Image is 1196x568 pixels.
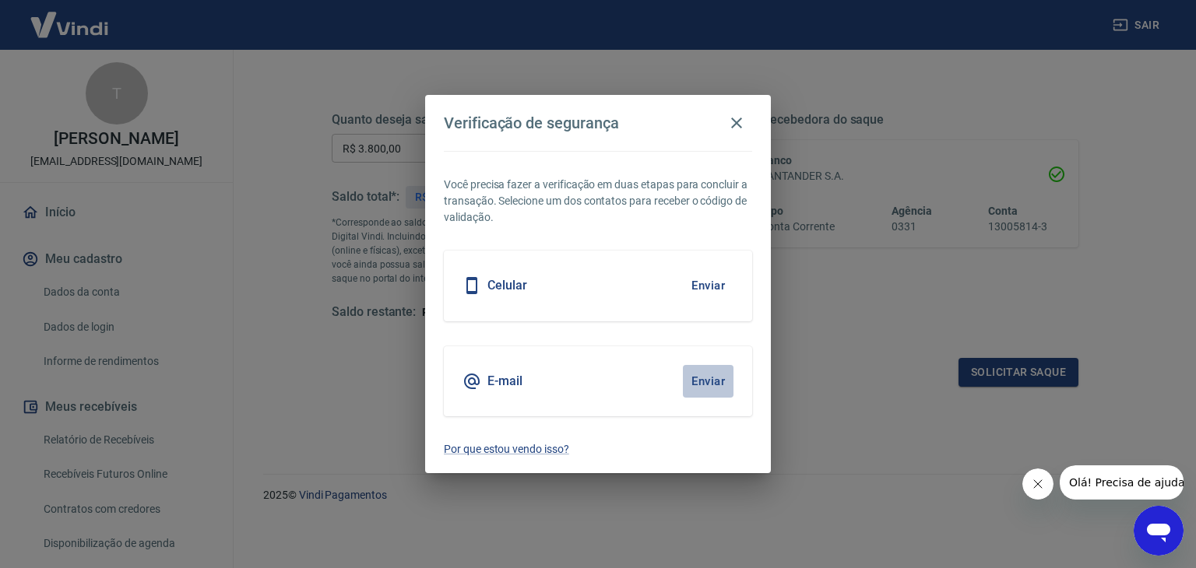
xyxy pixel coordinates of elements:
[683,269,733,302] button: Enviar
[683,365,733,398] button: Enviar
[444,441,752,458] a: Por que estou vendo isso?
[1134,506,1184,556] iframe: Botão para abrir a janela de mensagens
[9,11,131,23] span: Olá! Precisa de ajuda?
[487,373,522,389] h5: E-mail
[1022,468,1054,500] iframe: Fechar mensagem
[1060,465,1184,500] iframe: Mensagem da empresa
[444,177,752,226] p: Você precisa fazer a verificação em duas etapas para concluir a transação. Selecione um dos conta...
[487,278,527,293] h5: Celular
[444,114,619,132] h4: Verificação de segurança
